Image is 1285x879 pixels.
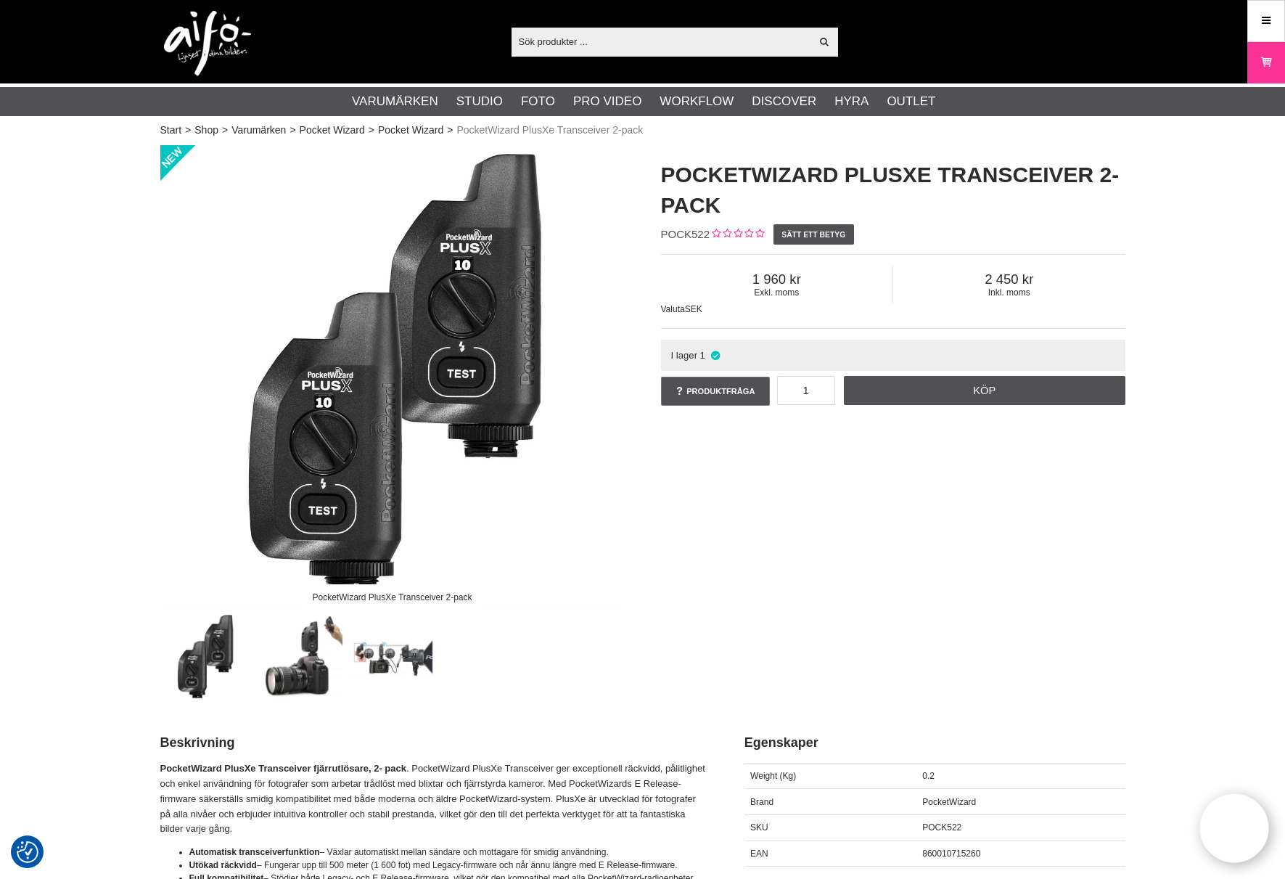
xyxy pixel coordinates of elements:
[573,92,641,111] a: Pro Video
[348,613,436,701] img: Auto-relay funktion, fjärrutlös kamera och blixt
[255,613,342,701] img: Fjärrutlös kamera
[290,123,295,138] span: >
[164,11,251,76] img: logo.png
[670,350,697,361] span: I lager
[750,849,768,859] span: EAN
[161,613,249,701] img: PocketWizard PlusXe Transceiver 2-pack
[922,849,980,859] span: 860010715260
[160,123,182,138] a: Start
[447,123,453,138] span: >
[189,847,320,857] strong: Automatisk transceiverfunktion
[512,30,811,52] input: Sök produkter ...
[661,287,893,298] span: Exkl. moms
[744,734,1125,752] h2: Egenskaper
[17,839,38,865] button: Samtyckesinställningar
[378,123,443,138] a: Pocket Wizard
[160,763,406,774] strong: PocketWizard PlusXe Transceiver fjärrutlösare, 2- pack
[750,822,768,833] span: SKU
[185,123,191,138] span: >
[710,227,764,242] div: Kundbetyg: 0
[160,761,708,837] p: . PocketWizard PlusXe Transceiver ger exceptionell räckvidd, pålitlighet och enkel användning för...
[922,822,961,833] span: POCK522
[661,304,685,314] span: Valuta
[661,228,710,240] span: POCK522
[700,350,705,361] span: 1
[231,123,286,138] a: Varumärken
[893,271,1125,287] span: 2 450
[194,123,218,138] a: Shop
[661,160,1125,221] h1: PocketWizard PlusXe Transceiver 2-pack
[660,92,734,111] a: Workflow
[844,376,1125,405] a: Köp
[773,224,854,245] a: Sätt ett betyg
[369,123,374,138] span: >
[160,734,708,752] h2: Beskrivning
[300,123,365,138] a: Pocket Wizard
[300,584,484,610] div: PocketWizard PlusXe Transceiver 2-pack
[893,287,1125,298] span: Inkl. moms
[922,771,935,781] span: 0.2
[887,92,935,111] a: Outlet
[661,377,770,406] a: Produktfråga
[17,841,38,863] img: Revisit consent button
[752,92,816,111] a: Discover
[661,271,893,287] span: 1 960
[456,92,503,111] a: Studio
[189,846,708,859] li: – Växlar automatiskt mellan sändare och mottagare för smidig användning.
[160,145,625,610] img: PocketWizard PlusXe Transceiver 2-pack
[709,350,721,361] i: I lager
[456,123,643,138] span: PocketWizard PlusXe Transceiver 2-pack
[352,92,438,111] a: Varumärken
[189,860,257,870] strong: Utökad räckvidd
[750,771,796,781] span: Weight (Kg)
[521,92,555,111] a: Foto
[750,797,773,807] span: Brand
[189,859,708,872] li: – Fungerar upp till 500 meter (1 600 fot) med Legacy-firmware och når ännu längre med E Release-f...
[222,123,228,138] span: >
[922,797,976,807] span: PocketWizard
[834,92,869,111] a: Hyra
[685,304,702,314] span: SEK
